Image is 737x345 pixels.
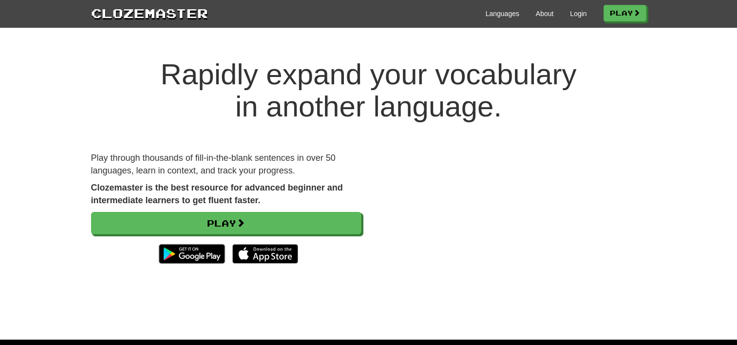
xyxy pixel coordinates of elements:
a: Languages [486,9,519,19]
img: Get it on Google Play [154,239,229,268]
p: Play through thousands of fill-in-the-blank sentences in over 50 languages, learn in context, and... [91,152,361,177]
a: Login [570,9,586,19]
a: Play [91,212,361,234]
img: Download_on_the_App_Store_Badge_US-UK_135x40-25178aeef6eb6b83b96f5f2d004eda3bffbb37122de64afbaef7... [232,244,298,264]
a: Clozemaster [91,4,208,22]
a: About [536,9,554,19]
strong: Clozemaster is the best resource for advanced beginner and intermediate learners to get fluent fa... [91,183,343,205]
a: Play [604,5,646,21]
